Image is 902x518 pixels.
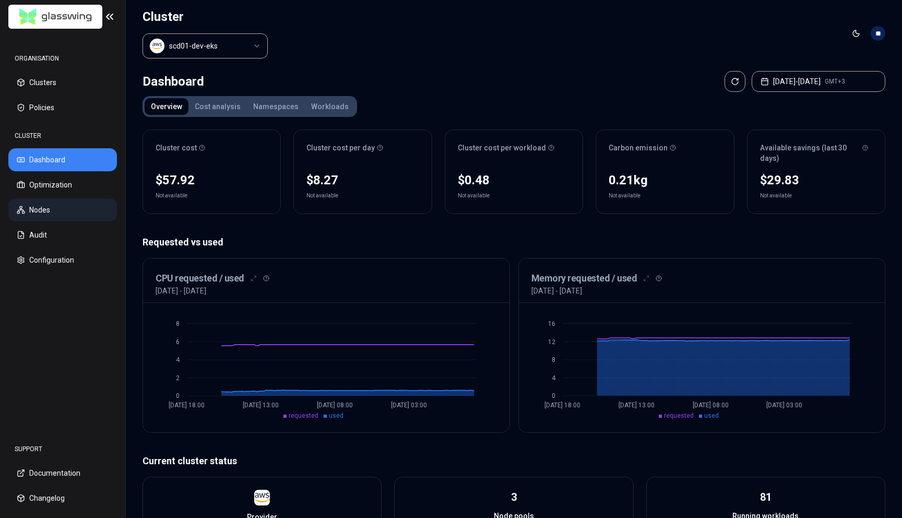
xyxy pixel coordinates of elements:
div: scd01-dev-eks [169,41,218,51]
div: Not available [609,191,640,201]
button: Overview [145,98,188,115]
p: [DATE] - [DATE] [156,286,206,296]
div: $57.92 [156,172,268,189]
tspan: 8 [551,356,555,363]
tspan: 6 [176,338,180,346]
button: Select a value [143,33,268,58]
button: Changelog [8,487,117,510]
div: $8.27 [306,172,419,189]
tspan: [DATE] 08:00 [692,402,728,409]
tspan: 16 [548,320,555,327]
p: Current cluster status [143,454,885,468]
div: CLUSTER [8,125,117,146]
p: [DATE] - [DATE] [531,286,582,296]
div: Not available [306,191,338,201]
tspan: [DATE] 03:00 [766,402,802,409]
div: Cluster cost per day [306,143,419,153]
button: Clusters [8,71,117,94]
tspan: 2 [176,374,180,382]
div: Dashboard [143,71,204,92]
tspan: [DATE] 13:00 [243,402,279,409]
span: GMT+3 [825,77,845,86]
tspan: 4 [551,374,555,382]
tspan: 8 [176,320,180,327]
button: Documentation [8,462,117,485]
tspan: 12 [548,338,555,346]
div: ORGANISATION [8,48,117,69]
span: requested [289,412,318,419]
h3: Memory requested / used [531,271,637,286]
button: Cost analysis [188,98,247,115]
div: 81 [760,490,772,504]
span: used [329,412,343,419]
div: $29.83 [760,172,872,189]
div: SUPPORT [8,439,117,460]
button: Workloads [305,98,355,115]
button: Nodes [8,198,117,221]
img: aws [254,490,270,505]
img: GlassWing [15,5,96,29]
button: Dashboard [8,148,117,171]
div: 0.21 kg [609,172,721,189]
div: Not available [156,191,187,201]
tspan: 0 [551,392,555,399]
div: Available savings (last 30 days) [760,143,872,163]
button: Audit [8,223,117,246]
img: aws [152,41,162,51]
div: 3 [511,490,517,504]
tspan: [DATE] 03:00 [391,402,427,409]
tspan: 0 [176,392,180,399]
button: Configuration [8,249,117,272]
button: Namespaces [247,98,305,115]
button: [DATE]-[DATE]GMT+3 [752,71,885,92]
tspan: [DATE] 08:00 [317,402,353,409]
span: requested [664,412,694,419]
div: Not available [458,191,490,201]
span: used [704,412,719,419]
h3: CPU requested / used [156,271,244,286]
button: Optimization [8,173,117,196]
div: Carbon emission [609,143,721,153]
div: $0.48 [458,172,570,189]
tspan: 4 [176,356,180,363]
tspan: [DATE] 13:00 [619,402,655,409]
tspan: [DATE] 18:00 [544,402,580,409]
button: Policies [8,96,117,119]
div: Cluster cost per workload [458,143,570,153]
div: Cluster cost [156,143,268,153]
h1: Cluster [143,8,268,25]
p: Requested vs used [143,235,885,250]
div: Not available [760,191,792,201]
tspan: [DATE] 18:00 [169,402,205,409]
